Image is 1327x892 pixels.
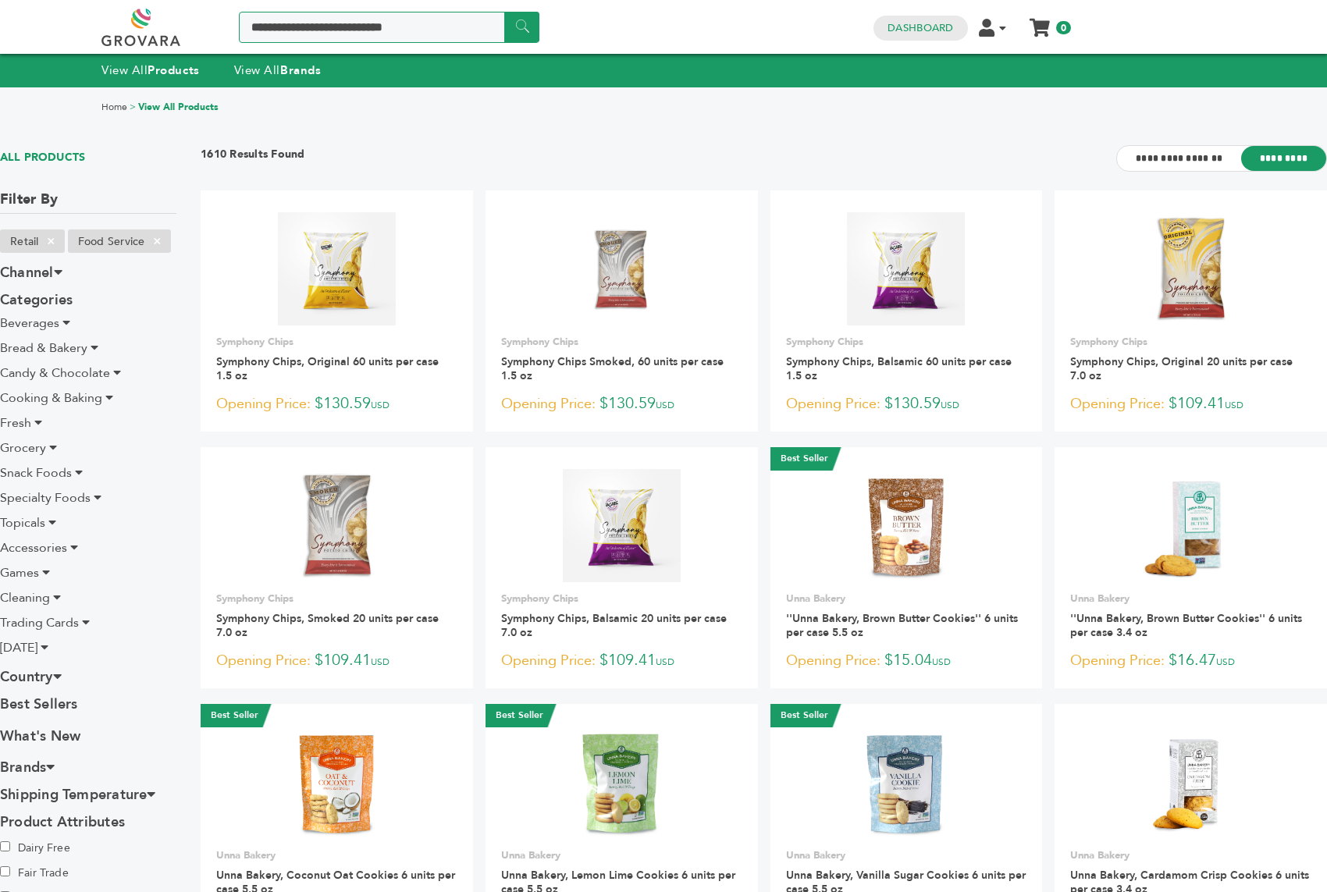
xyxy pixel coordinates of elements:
p: Unna Bakery [216,848,457,862]
p: Symphony Chips [501,335,742,349]
a: Symphony Chips, Original 20 units per case 7.0 oz [1070,354,1293,383]
span: × [144,232,170,251]
a: My Cart [1031,14,1049,30]
span: Opening Price: [216,650,311,671]
p: Symphony Chips [501,592,742,606]
p: $130.59 [501,393,742,416]
a: ''Unna Bakery, Brown Butter Cookies'' 6 units per case 5.5 oz [786,611,1018,640]
p: $15.04 [786,649,1027,673]
img: Symphony Chips, Balsamic 20 units per case 7.0 oz [563,469,681,581]
img: Symphony Chips, Smoked 20 units per case 7.0 oz [299,469,375,581]
strong: Products [148,62,199,78]
p: $130.59 [216,393,457,416]
img: Unna Bakery, Coconut Oat Cookies 6 units per case 5.5 oz [280,726,393,839]
p: $109.41 [501,649,742,673]
span: Opening Price: [1070,393,1165,414]
p: Unna Bakery [786,592,1027,606]
span: Opening Price: [501,393,596,414]
a: Home [101,101,127,113]
span: > [130,101,136,113]
span: USD [932,656,951,668]
span: Opening Price: [216,393,311,414]
p: Unna Bakery [1070,848,1311,862]
input: Search a product or brand... [239,12,539,43]
img: ''Unna Bakery, Brown Butter Cookies'' 6 units per case 5.5 oz [850,469,963,582]
a: Symphony Chips, Balsamic 20 units per case 7.0 oz [501,611,727,640]
a: View AllBrands [234,62,322,78]
span: USD [371,399,390,411]
a: View All Products [138,101,219,113]
a: Symphony Chips, Balsamic 60 units per case 1.5 oz [786,354,1012,383]
a: ''Unna Bakery, Brown Butter Cookies'' 6 units per case 3.4 oz [1070,611,1302,640]
p: Symphony Chips [786,335,1027,349]
p: Symphony Chips [216,592,457,606]
p: Symphony Chips [216,335,457,349]
a: Symphony Chips, Original 60 units per case 1.5 oz [216,354,439,383]
p: $130.59 [786,393,1027,416]
span: USD [656,656,674,668]
img: Unna Bakery, Cardamom Crisp Cookies 6 units per case 3.4 oz [1134,726,1247,839]
p: Unna Bakery [501,848,742,862]
span: × [38,232,64,251]
a: Dashboard [888,21,953,35]
span: USD [1216,656,1235,668]
a: View AllProducts [101,62,200,78]
h3: 1610 Results Found [201,147,305,171]
a: Symphony Chips, Smoked 20 units per case 7.0 oz [216,611,439,640]
a: Symphony Chips Smoked, 60 units per case 1.5 oz [501,354,724,383]
span: Opening Price: [786,650,881,671]
span: USD [371,656,390,668]
img: Symphony Chips, Original 20 units per case 7.0 oz [1154,212,1228,325]
strong: Brands [280,62,321,78]
p: $109.41 [1070,393,1311,416]
img: Unna Bakery, Lemon Lime Cookies 6 units per case 5.5 oz [565,726,678,839]
img: Symphony Chips, Balsamic 60 units per case 1.5 oz [847,212,965,325]
p: Unna Bakery [1070,592,1311,606]
img: Symphony Chips Smoked, 60 units per case 1.5 oz [565,212,678,325]
span: Opening Price: [501,650,596,671]
span: Opening Price: [786,393,881,414]
span: USD [656,399,674,411]
img: Unna Bakery, Vanilla Sugar Cookies 6 units per case 5.5 oz [850,726,963,839]
p: $109.41 [216,649,457,673]
img: ''Unna Bakery, Brown Butter Cookies'' 6 units per case 3.4 oz [1134,469,1247,582]
p: $16.47 [1070,649,1311,673]
span: USD [1225,399,1243,411]
span: Opening Price: [1070,650,1165,671]
span: 0 [1056,21,1071,34]
p: Unna Bakery [786,848,1027,862]
span: USD [941,399,959,411]
img: Symphony Chips, Original 60 units per case 1.5 oz [278,212,396,325]
p: Symphony Chips [1070,335,1311,349]
li: Food Service [68,229,171,253]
